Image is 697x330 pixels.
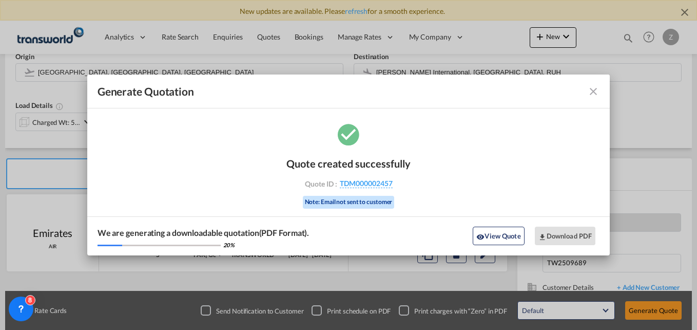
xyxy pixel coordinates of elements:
div: We are generating a downloadable quotation(PDF Format). [98,227,309,239]
md-icon: icon-close fg-AAA8AD cursor m-0 [587,85,599,98]
span: TDM000002457 [340,179,393,188]
div: 20 % [223,241,235,249]
md-dialog: Generate Quotation Quote ... [87,75,610,255]
md-icon: icon-checkbox-marked-circle [336,121,361,147]
button: icon-eyeView Quote [473,227,524,245]
md-icon: icon-download [538,233,547,241]
div: Quote ID : [289,179,408,188]
button: Download PDF [535,227,596,245]
md-icon: icon-eye [476,233,485,241]
div: Note: Email not sent to customer [303,196,395,209]
span: Generate Quotation [98,85,194,98]
div: Quote created successfully [286,157,411,170]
